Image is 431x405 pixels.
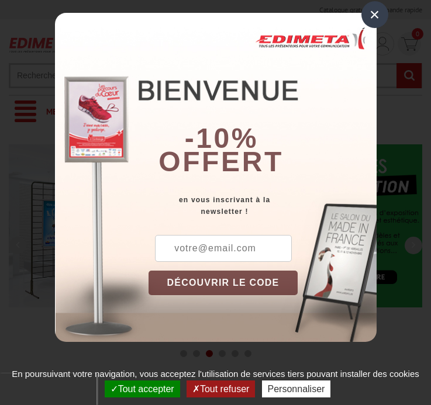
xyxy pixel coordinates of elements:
[105,380,180,397] button: Tout accepter
[262,380,331,397] button: Personnaliser (fenêtre modale)
[6,369,425,379] span: En poursuivant votre navigation, vous acceptez l'utilisation de services tiers pouvant installer ...
[155,235,292,262] input: votre@email.com
[149,194,377,217] div: en vous inscrivant à la newsletter !
[185,123,258,154] b: -10%
[187,380,255,397] button: Tout refuser
[149,271,298,295] button: DÉCOUVRIR LE CODE
[361,1,388,28] div: ×
[158,146,284,177] font: offert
